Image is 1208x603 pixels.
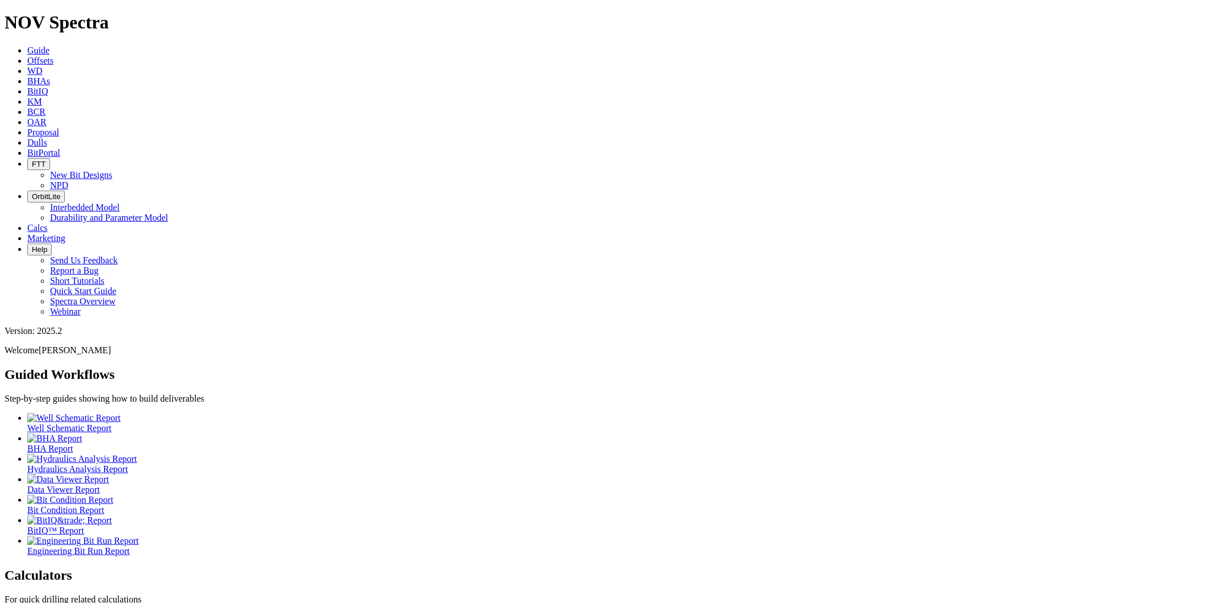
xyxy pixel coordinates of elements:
a: Marketing [27,233,65,243]
button: OrbitLite [27,191,65,203]
a: Offsets [27,56,53,65]
a: Dulls [27,138,47,147]
a: Guide [27,46,49,55]
img: BHA Report [27,433,82,444]
a: BHA Report BHA Report [27,433,1203,453]
span: Help [32,245,47,254]
img: Well Schematic Report [27,413,121,423]
a: Send Us Feedback [50,255,118,265]
span: Bit Condition Report [27,505,104,515]
span: [PERSON_NAME] [39,345,111,355]
a: BitIQ&trade; Report BitIQ™ Report [27,515,1203,535]
a: KM [27,97,42,106]
span: Data Viewer Report [27,485,100,494]
a: New Bit Designs [50,170,112,180]
h1: NOV Spectra [5,12,1203,33]
span: Engineering Bit Run Report [27,546,130,556]
a: BitIQ [27,86,48,96]
a: Proposal [27,127,59,137]
img: Bit Condition Report [27,495,113,505]
button: Help [27,243,52,255]
a: BHAs [27,76,50,86]
span: BitIQ™ Report [27,526,84,535]
h2: Guided Workflows [5,367,1203,382]
img: Data Viewer Report [27,474,109,485]
a: Spectra Overview [50,296,115,306]
a: Calcs [27,223,48,233]
h2: Calculators [5,568,1203,583]
a: Report a Bug [50,266,98,275]
a: Short Tutorials [50,276,105,286]
p: Welcome [5,345,1203,356]
a: Webinar [50,307,81,316]
p: Step-by-step guides showing how to build deliverables [5,394,1203,404]
a: Data Viewer Report Data Viewer Report [27,474,1203,494]
span: FTT [32,160,45,168]
img: Hydraulics Analysis Report [27,454,137,464]
a: Engineering Bit Run Report Engineering Bit Run Report [27,536,1203,556]
span: BHA Report [27,444,73,453]
a: Hydraulics Analysis Report Hydraulics Analysis Report [27,454,1203,474]
a: OAR [27,117,47,127]
a: BitPortal [27,148,60,158]
img: BitIQ&trade; Report [27,515,112,526]
span: Hydraulics Analysis Report [27,464,128,474]
a: NPD [50,180,68,190]
a: Quick Start Guide [50,286,116,296]
a: Interbedded Model [50,203,119,212]
button: FTT [27,158,50,170]
a: BCR [27,107,45,117]
a: WD [27,66,43,76]
div: Version: 2025.2 [5,326,1203,336]
a: Durability and Parameter Model [50,213,168,222]
span: Well Schematic Report [27,423,111,433]
a: Bit Condition Report Bit Condition Report [27,495,1203,515]
img: Engineering Bit Run Report [27,536,139,546]
span: OrbitLite [32,192,60,201]
a: Well Schematic Report Well Schematic Report [27,413,1203,433]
